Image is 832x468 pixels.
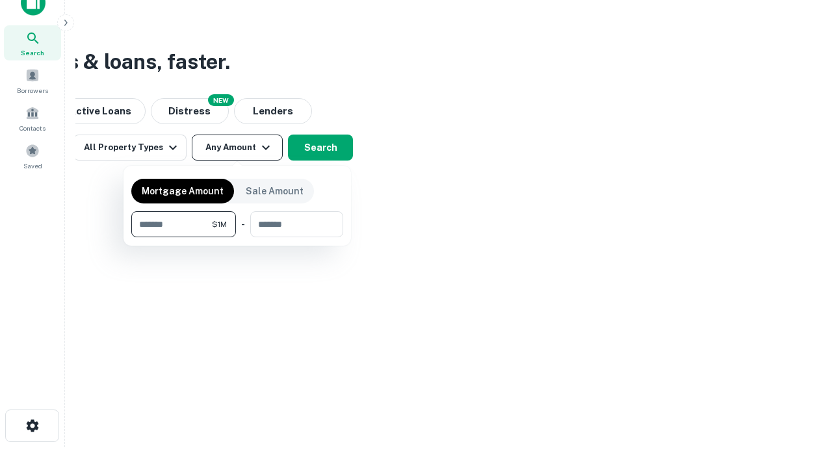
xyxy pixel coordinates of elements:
p: Sale Amount [246,184,304,198]
div: - [241,211,245,237]
p: Mortgage Amount [142,184,224,198]
span: $1M [212,218,227,230]
iframe: Chat Widget [767,364,832,426]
